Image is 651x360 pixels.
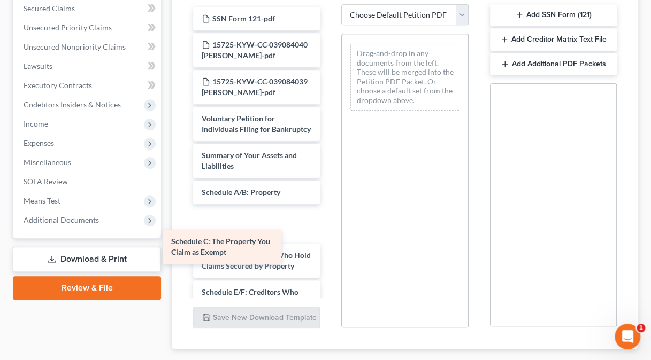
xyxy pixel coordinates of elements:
a: Download & Print [13,247,161,272]
span: Summary of Your Assets and Liabilities [202,151,297,170]
button: Save New Download Template [193,307,320,329]
span: Miscellaneous [24,158,71,167]
button: Add Creditor Matrix Text File [490,28,617,51]
span: SOFA Review [24,177,68,186]
span: Unsecured Nonpriority Claims [24,42,126,51]
a: Executory Contracts [15,76,161,95]
button: Add Additional PDF Packets [490,53,617,75]
a: Review & File [13,276,161,300]
a: Unsecured Priority Claims [15,18,161,37]
span: Additional Documents [24,215,99,224]
span: Schedule C: The Property You Claim as Exempt [171,237,270,256]
a: Unsecured Nonpriority Claims [15,37,161,57]
span: 15725-KYW-CC-039084040 [PERSON_NAME]-pdf [202,40,308,60]
span: Unsecured Priority Claims [24,23,112,32]
span: Executory Contracts [24,81,92,90]
span: Schedule D: Creditors Who Hold Claims Secured by Property [202,251,311,270]
span: 1 [637,324,645,332]
span: Codebtors Insiders & Notices [24,100,121,109]
button: Add SSN Form (121) [490,4,617,27]
span: 15725-KYW-CC-039084039 [PERSON_NAME]-pdf [202,77,308,97]
span: Lawsuits [24,61,52,71]
span: Expenses [24,138,54,147]
div: Drag-and-drop in any documents from the left. These will be merged into the Petition PDF Packet. ... [350,43,459,111]
span: Schedule E/F: Creditors Who Have Unsecured Claims [202,287,298,307]
span: Secured Claims [24,4,75,13]
a: Lawsuits [15,57,161,76]
span: SSN Form 121-pdf [212,14,275,23]
span: Means Test [24,196,60,205]
iframe: Intercom live chat [615,324,640,349]
span: Voluntary Petition for Individuals Filing for Bankruptcy [202,114,311,134]
span: Income [24,119,48,128]
span: Schedule A/B: Property [202,187,280,197]
a: SOFA Review [15,172,161,191]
